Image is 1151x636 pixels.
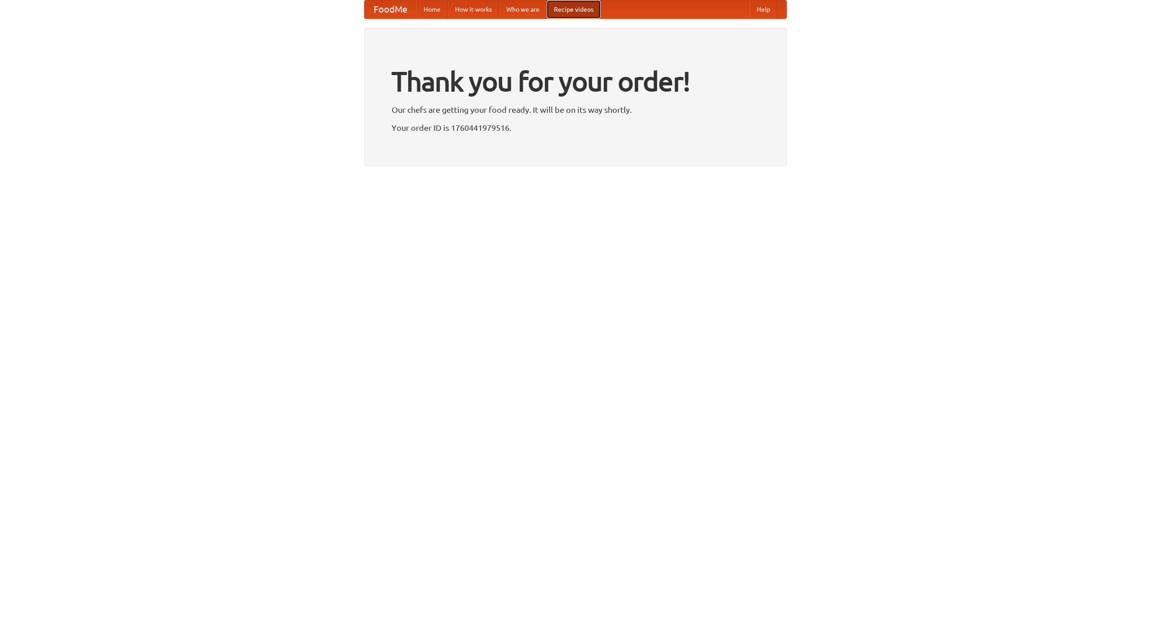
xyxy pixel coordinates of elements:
a: Home [416,0,448,18]
h1: Thank you for your order! [392,60,759,103]
a: Who we are [499,0,547,18]
a: Help [749,0,777,18]
a: FoodMe [365,0,416,18]
a: Recipe videos [547,0,601,18]
p: Our chefs are getting your food ready. It will be on its way shortly. [392,103,759,116]
p: Your order ID is 1760441979516. [392,121,759,134]
a: How it works [448,0,499,18]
